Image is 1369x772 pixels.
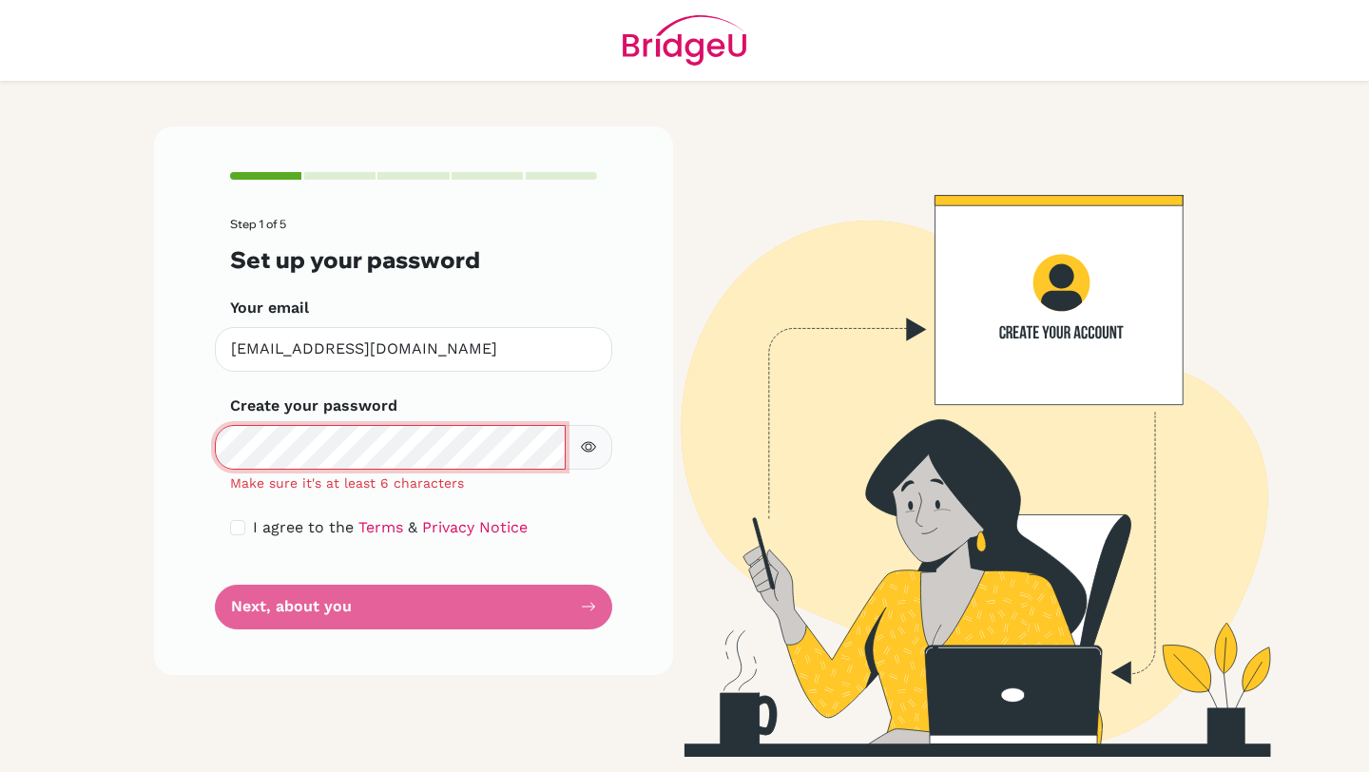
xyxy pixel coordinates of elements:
[253,518,354,536] span: I agree to the
[422,518,528,536] a: Privacy Notice
[358,518,403,536] a: Terms
[215,327,612,372] input: Insert your email*
[408,518,417,536] span: &
[230,395,397,417] label: Create your password
[215,473,612,493] div: Make sure it's at least 6 characters
[230,246,597,274] h3: Set up your password
[230,217,286,231] span: Step 1 of 5
[230,297,309,319] label: Your email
